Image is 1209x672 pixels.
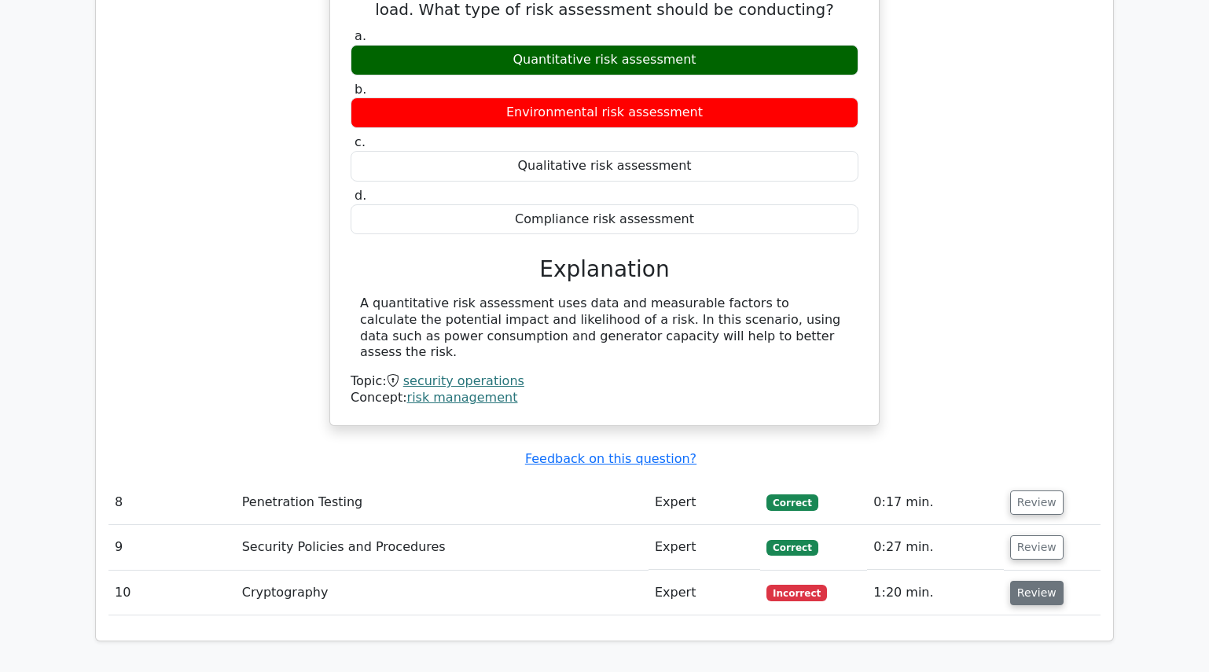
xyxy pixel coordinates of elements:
[108,571,236,615] td: 10
[867,525,1004,570] td: 0:27 min.
[407,390,518,405] a: risk management
[1010,490,1064,515] button: Review
[1010,581,1064,605] button: Review
[867,571,1004,615] td: 1:20 min.
[1010,535,1064,560] button: Review
[351,97,858,128] div: Environmental risk assessment
[649,571,760,615] td: Expert
[351,45,858,75] div: Quantitative risk assessment
[351,204,858,235] div: Compliance risk assessment
[108,480,236,525] td: 8
[360,296,849,361] div: A quantitative risk assessment uses data and measurable factors to calculate the potential impact...
[649,480,760,525] td: Expert
[355,82,366,97] span: b.
[355,188,366,203] span: d.
[236,571,649,615] td: Cryptography
[351,151,858,182] div: Qualitative risk assessment
[351,390,858,406] div: Concept:
[236,525,649,570] td: Security Policies and Procedures
[351,373,858,390] div: Topic:
[525,451,696,466] a: Feedback on this question?
[355,134,366,149] span: c.
[766,540,818,556] span: Correct
[649,525,760,570] td: Expert
[766,585,827,600] span: Incorrect
[360,256,849,283] h3: Explanation
[766,494,818,510] span: Correct
[236,480,649,525] td: Penetration Testing
[867,480,1004,525] td: 0:17 min.
[403,373,524,388] a: security operations
[108,525,236,570] td: 9
[355,28,366,43] span: a.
